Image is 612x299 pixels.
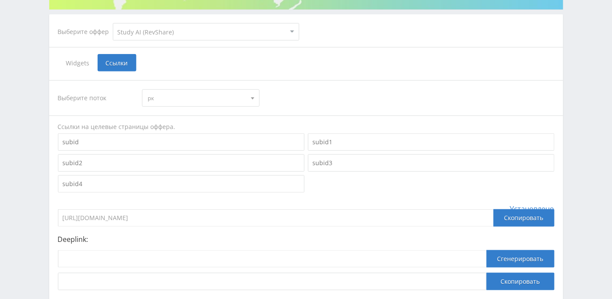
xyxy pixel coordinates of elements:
span: Ссылки [98,54,136,71]
input: subid3 [308,154,555,172]
input: subid [58,133,304,151]
div: Скопировать [494,209,555,227]
input: subid2 [58,154,304,172]
span: Widgets [58,54,98,71]
button: Скопировать [487,273,555,290]
input: subid4 [58,175,304,193]
button: Сгенерировать [487,250,555,268]
span: Установлено [510,205,555,213]
span: рк [148,90,246,106]
div: Ссылки на целевые страницы оффера. [58,122,555,131]
input: subid1 [308,133,555,151]
p: Deeplink: [58,235,555,243]
div: Выберите оффер [58,28,113,35]
div: Выберите поток [58,89,134,107]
